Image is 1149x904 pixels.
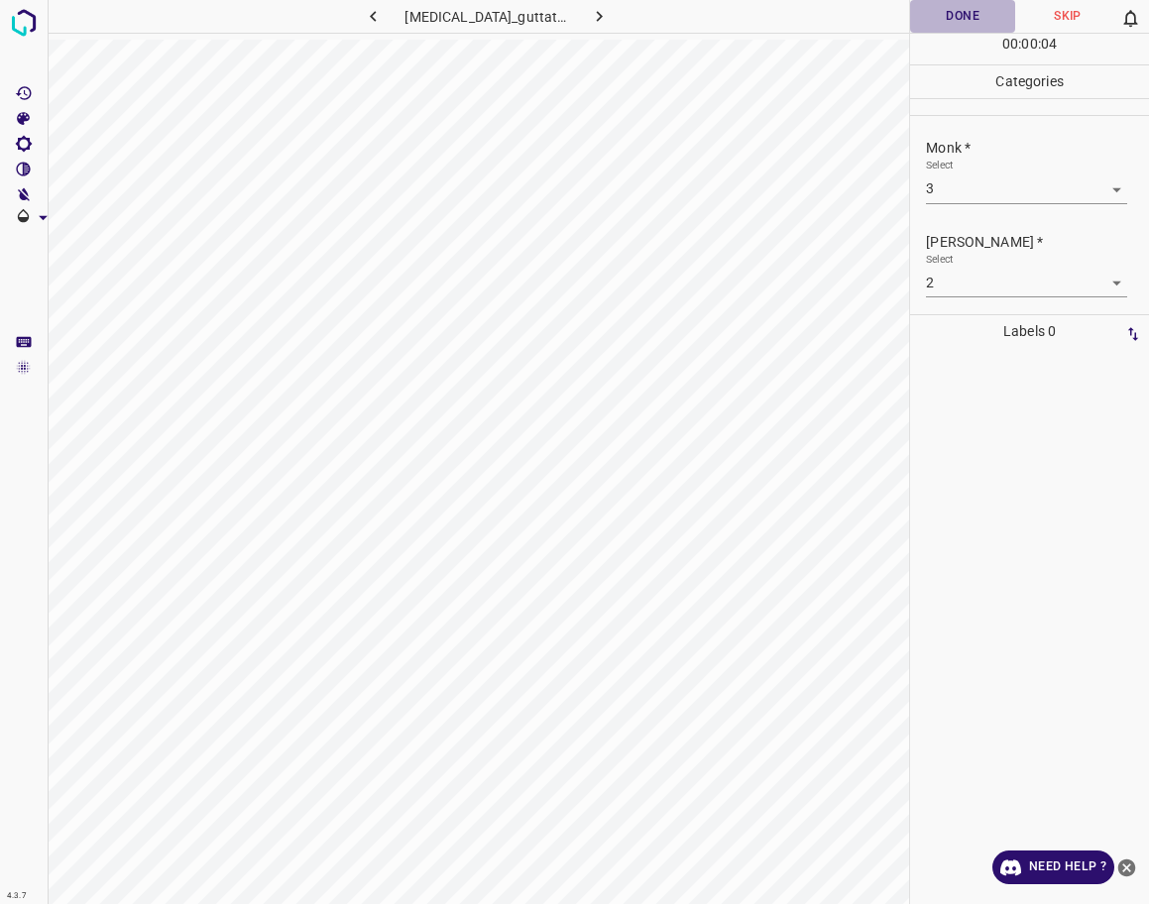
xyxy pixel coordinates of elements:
p: 00 [1002,34,1018,55]
button: close-help [1114,850,1139,884]
div: 4.3.7 [2,888,32,904]
h6: [MEDICAL_DATA]_guttate27.jpg [404,5,567,33]
a: Need Help ? [992,850,1114,884]
p: [PERSON_NAME] * [926,232,1149,253]
p: 00 [1021,34,1037,55]
div: 3 [926,269,1126,297]
p: Categories [910,65,1149,98]
img: logo [6,5,42,41]
div: 3 [926,174,1126,203]
label: Select [926,158,954,172]
div: : : [1002,34,1057,64]
p: Monk * [926,138,1149,159]
p: 04 [1041,34,1057,55]
label: Select [926,251,954,266]
p: Labels 0 [916,315,1143,348]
